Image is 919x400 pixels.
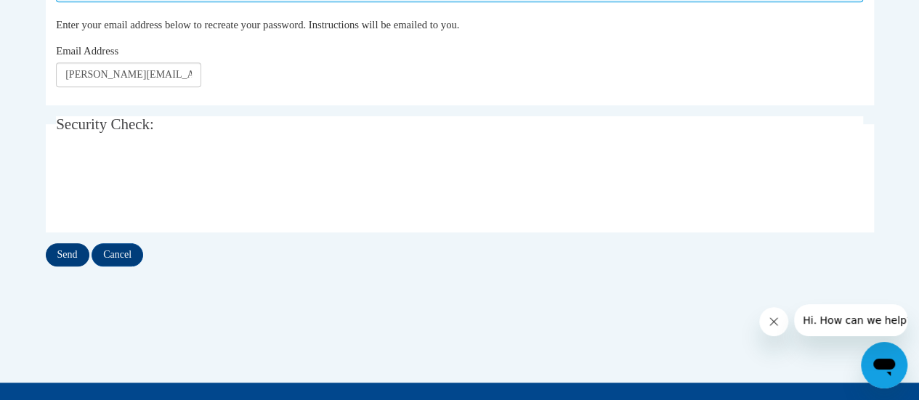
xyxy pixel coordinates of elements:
iframe: Message from company [794,304,907,336]
iframe: Button to launch messaging window [861,342,907,388]
input: Email [56,62,201,87]
span: Enter your email address below to recreate your password. Instructions will be emailed to you. [56,19,459,30]
span: Hi. How can we help? [9,10,118,22]
input: Cancel [92,243,143,266]
iframe: reCAPTCHA [56,158,277,214]
span: Email Address [56,45,118,57]
span: Security Check: [56,115,154,133]
iframe: Close message [759,307,788,336]
input: Send [46,243,89,266]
